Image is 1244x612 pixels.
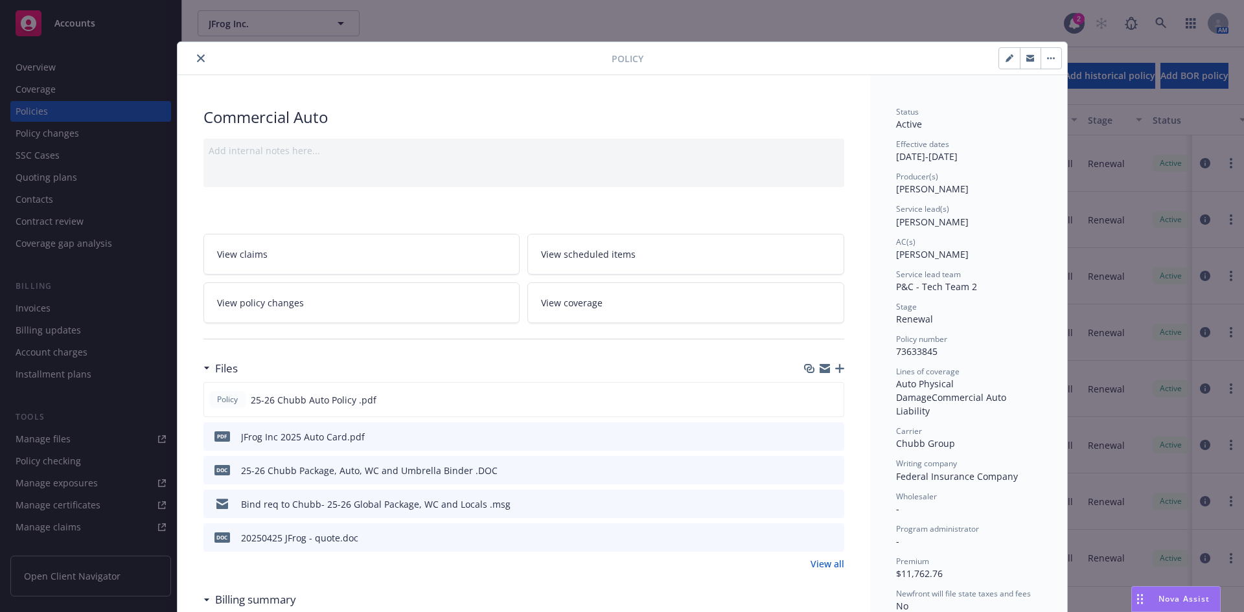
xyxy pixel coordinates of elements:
[896,470,1018,482] span: Federal Insurance Company
[896,491,937,502] span: Wholesaler
[527,282,844,323] a: View coverage
[241,531,358,545] div: 20250425 JFrog - quote.doc
[1158,593,1210,604] span: Nova Assist
[214,394,240,405] span: Policy
[896,378,956,403] span: Auto Physical Damage
[896,236,916,247] span: AC(s)
[203,234,520,275] a: View claims
[896,503,899,515] span: -
[541,296,603,310] span: View coverage
[541,247,636,261] span: View scheduled items
[215,360,238,377] h3: Files
[217,247,268,261] span: View claims
[896,216,969,228] span: [PERSON_NAME]
[203,360,238,377] div: Files
[203,591,296,608] div: Billing summary
[896,171,938,182] span: Producer(s)
[896,183,969,195] span: [PERSON_NAME]
[811,557,844,571] a: View all
[896,567,943,580] span: $11,762.76
[896,118,922,130] span: Active
[214,465,230,475] span: DOC
[896,248,969,260] span: [PERSON_NAME]
[896,425,922,436] span: Carrier
[896,139,949,150] span: Effective dates
[241,464,498,477] div: 25-26 Chubb Package, Auto, WC and Umbrella Binder .DOC
[217,296,304,310] span: View policy changes
[827,430,839,444] button: preview file
[827,531,839,545] button: preview file
[1131,586,1221,612] button: Nova Assist
[827,393,838,407] button: preview file
[896,280,977,293] span: P&C - Tech Team 2
[612,52,643,65] span: Policy
[896,588,1031,599] span: Newfront will file state taxes and fees
[193,51,209,66] button: close
[896,600,908,612] span: No
[203,106,844,128] div: Commercial Auto
[214,532,230,542] span: doc
[215,591,296,608] h3: Billing summary
[896,437,955,449] span: Chubb Group
[896,535,899,547] span: -
[807,464,817,477] button: download file
[896,556,929,567] span: Premium
[896,345,938,357] span: 73633845
[896,458,957,469] span: Writing company
[807,531,817,545] button: download file
[807,497,817,511] button: download file
[896,523,979,534] span: Program administrator
[896,313,933,325] span: Renewal
[209,144,839,157] div: Add internal notes here...
[896,106,919,117] span: Status
[807,430,817,444] button: download file
[896,139,1041,163] div: [DATE] - [DATE]
[896,203,949,214] span: Service lead(s)
[527,234,844,275] a: View scheduled items
[203,282,520,323] a: View policy changes
[896,301,917,312] span: Stage
[214,431,230,441] span: pdf
[896,269,961,280] span: Service lead team
[896,334,947,345] span: Policy number
[806,393,816,407] button: download file
[241,497,511,511] div: Bind req to Chubb- 25-26 Global Package, WC and Locals .msg
[827,464,839,477] button: preview file
[1132,587,1148,611] div: Drag to move
[241,430,365,444] div: JFrog Inc 2025 Auto Card.pdf
[896,391,1009,417] span: Commercial Auto Liability
[827,497,839,511] button: preview file
[251,393,376,407] span: 25-26 Chubb Auto Policy .pdf
[896,366,960,377] span: Lines of coverage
